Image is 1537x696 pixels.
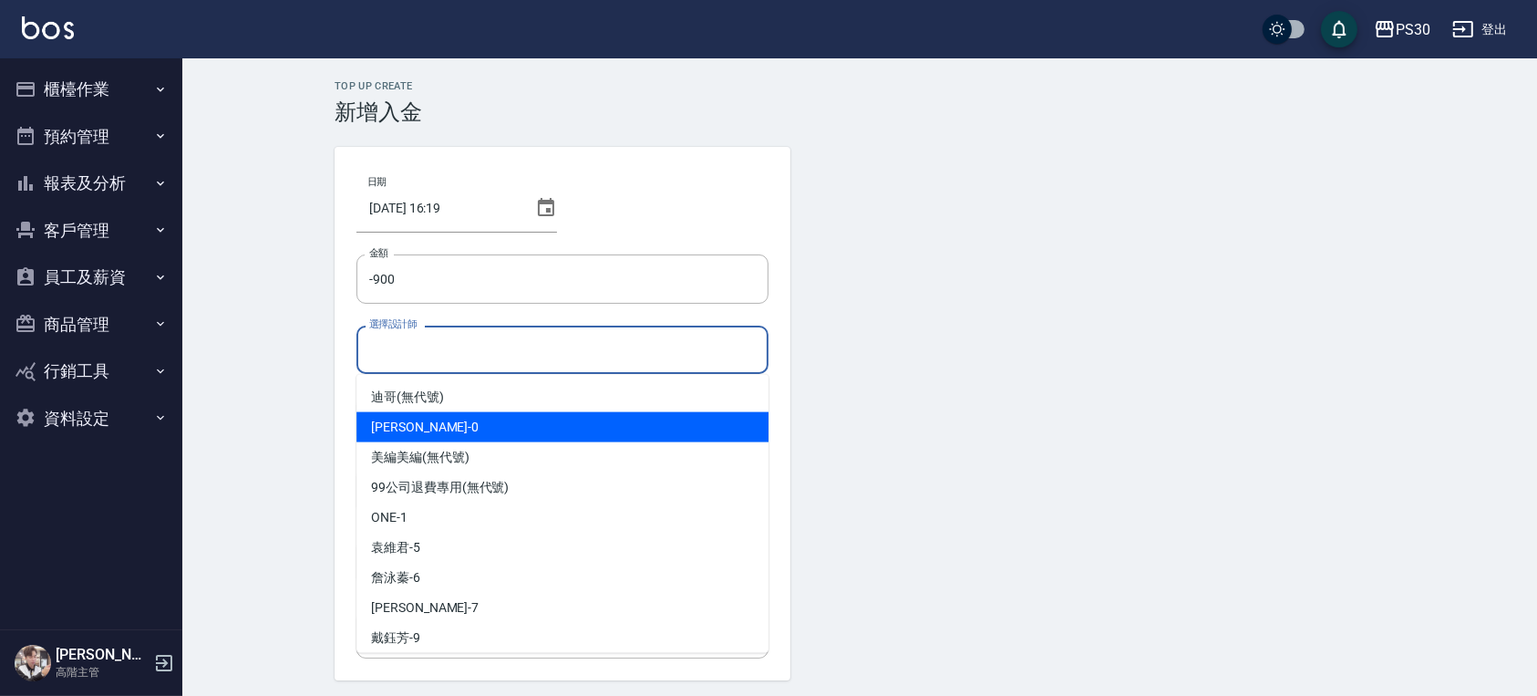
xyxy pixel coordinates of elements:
button: 行銷工具 [7,348,175,395]
p: 高階主管 [56,664,149,680]
span: [PERSON_NAME] -7 [371,598,479,618]
span: 迪哥 (無代號) [371,388,444,407]
button: PS30 [1367,11,1438,48]
label: 選擇設計師 [369,317,417,331]
span: [PERSON_NAME] -0 [371,418,479,437]
button: save [1321,11,1357,47]
span: 戴鈺芳 -9 [371,628,420,648]
button: 員工及薪資 [7,254,175,301]
h5: [PERSON_NAME] [56,646,149,664]
span: ONE -1 [371,508,407,527]
button: 客戶管理 [7,207,175,255]
img: Person [15,645,51,681]
button: 登出 [1445,13,1515,47]
button: 櫃檯作業 [7,66,175,113]
label: 金額 [369,246,388,260]
span: 詹泳蓁 -6 [371,568,420,587]
label: 日期 [367,175,387,189]
button: 報表及分析 [7,160,175,207]
span: 99公司退費專用 (無代號) [371,478,509,497]
img: Logo [22,16,74,39]
span: 美編美編 (無代號) [371,448,469,467]
h2: Top Up Create [335,80,1385,92]
button: 資料設定 [7,395,175,442]
button: 預約管理 [7,113,175,161]
span: 袁維君 -5 [371,538,420,557]
button: 商品管理 [7,301,175,348]
div: PS30 [1396,18,1430,41]
h3: 新增入金 [335,99,1385,125]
